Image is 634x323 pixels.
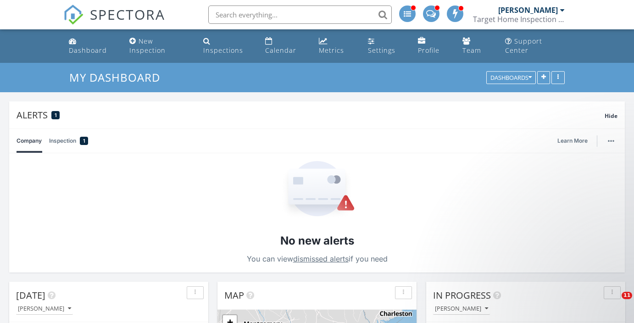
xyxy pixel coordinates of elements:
span: 1 [83,136,85,145]
a: Inspection [49,129,88,153]
a: Inspections [200,33,254,59]
button: [PERSON_NAME] [16,303,73,315]
span: In Progress [433,289,491,301]
span: 11 [622,292,632,299]
div: Dashboards [490,75,532,81]
a: Learn More [557,136,593,145]
div: New Inspection [129,37,166,55]
a: Dashboard [65,33,118,59]
iframe: Intercom live chat [603,292,625,314]
input: Search everything... [208,6,392,24]
div: Target Home Inspection Co. [473,15,565,24]
div: [PERSON_NAME] [435,306,488,312]
h2: No new alerts [280,233,354,249]
span: 1 [55,112,57,118]
span: Map [224,289,244,301]
div: Metrics [319,46,344,55]
span: SPECTORA [90,5,165,24]
button: [PERSON_NAME] [433,303,490,315]
a: My Dashboard [69,70,168,85]
a: Company Profile [414,33,452,59]
a: New Inspection [126,33,192,59]
a: dismissed alerts [293,254,349,263]
span: [DATE] [16,289,45,301]
img: Empty State [279,161,355,218]
div: [PERSON_NAME] [18,306,71,312]
div: Dashboard [69,46,107,55]
img: ellipsis-632cfdd7c38ec3a7d453.svg [608,140,614,142]
div: Alerts [17,109,605,121]
a: Metrics [315,33,357,59]
div: Inspections [203,46,243,55]
a: Company [17,129,42,153]
div: Calendar [265,46,296,55]
a: Support Center [501,33,569,59]
img: The Best Home Inspection Software - Spectora [63,5,83,25]
div: Settings [368,46,395,55]
p: You can view if you need [247,252,388,265]
a: Team [459,33,494,59]
a: Settings [364,33,406,59]
div: Profile [418,46,439,55]
span: Hide [605,112,617,120]
button: Dashboards [486,72,536,84]
a: Calendar [261,33,308,59]
div: Support Center [505,37,542,55]
div: Team [462,46,481,55]
div: [PERSON_NAME] [498,6,558,15]
a: SPECTORA [63,12,165,32]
